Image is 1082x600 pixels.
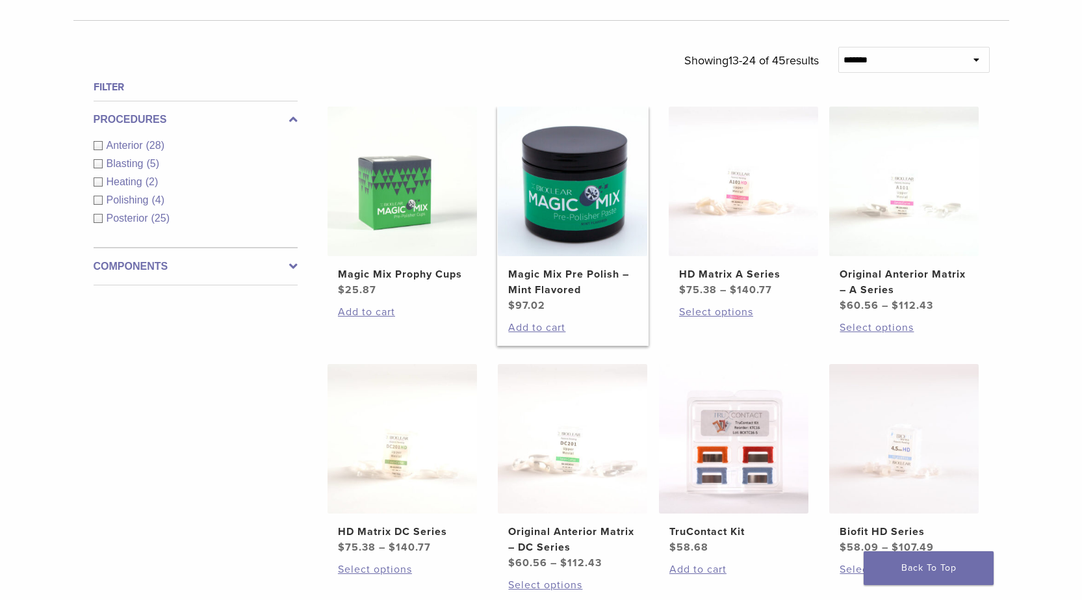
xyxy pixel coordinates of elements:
[840,562,968,577] a: Select options for “Biofit HD Series”
[389,541,396,554] span: $
[508,267,637,298] h2: Magic Mix Pre Polish – Mint Flavored
[107,213,151,224] span: Posterior
[498,107,647,256] img: Magic Mix Pre Polish - Mint Flavored
[840,299,847,312] span: $
[829,364,979,514] img: Biofit HD Series
[508,556,515,569] span: $
[328,364,477,514] img: HD Matrix DC Series
[338,541,376,554] bdi: 75.38
[508,556,547,569] bdi: 60.56
[840,541,847,554] span: $
[840,267,968,298] h2: Original Anterior Matrix – A Series
[720,283,727,296] span: –
[560,556,567,569] span: $
[679,283,686,296] span: $
[550,556,557,569] span: –
[508,524,637,555] h2: Original Anterior Matrix – DC Series
[840,299,879,312] bdi: 60.56
[864,551,994,585] a: Back To Top
[146,158,159,169] span: (5)
[107,158,147,169] span: Blasting
[338,541,345,554] span: $
[498,364,647,514] img: Original Anterior Matrix - DC Series
[338,283,376,296] bdi: 25.87
[684,47,819,74] p: Showing results
[328,107,477,256] img: Magic Mix Prophy Cups
[151,194,164,205] span: (4)
[679,267,808,282] h2: HD Matrix A Series
[94,112,298,127] label: Procedures
[151,213,170,224] span: (25)
[338,562,467,577] a: Select options for “HD Matrix DC Series”
[669,562,798,577] a: Add to cart: “TruContact Kit”
[829,364,980,555] a: Biofit HD SeriesBiofit HD Series
[146,140,164,151] span: (28)
[327,364,478,555] a: HD Matrix DC SeriesHD Matrix DC Series
[882,299,888,312] span: –
[497,107,649,313] a: Magic Mix Pre Polish - Mint FlavoredMagic Mix Pre Polish – Mint Flavored $97.02
[338,267,467,282] h2: Magic Mix Prophy Cups
[94,259,298,274] label: Components
[327,107,478,298] a: Magic Mix Prophy CupsMagic Mix Prophy Cups $25.87
[508,320,637,335] a: Add to cart: “Magic Mix Pre Polish - Mint Flavored”
[146,176,159,187] span: (2)
[892,299,933,312] bdi: 112.43
[892,541,899,554] span: $
[107,176,146,187] span: Heating
[94,79,298,95] h4: Filter
[379,541,385,554] span: –
[338,283,345,296] span: $
[669,541,708,554] bdi: 58.68
[892,299,899,312] span: $
[829,107,980,313] a: Original Anterior Matrix - A SeriesOriginal Anterior Matrix – A Series
[508,299,545,312] bdi: 97.02
[338,304,467,320] a: Add to cart: “Magic Mix Prophy Cups”
[730,283,737,296] span: $
[882,541,888,554] span: –
[730,283,772,296] bdi: 140.77
[669,524,798,540] h2: TruContact Kit
[107,140,146,151] span: Anterior
[668,107,819,298] a: HD Matrix A SeriesHD Matrix A Series
[829,107,979,256] img: Original Anterior Matrix - A Series
[840,541,879,554] bdi: 58.09
[560,556,602,569] bdi: 112.43
[669,107,818,256] img: HD Matrix A Series
[658,364,810,555] a: TruContact KitTruContact Kit $58.68
[840,524,968,540] h2: Biofit HD Series
[508,577,637,593] a: Select options for “Original Anterior Matrix - DC Series”
[728,53,786,68] span: 13-24 of 45
[679,283,717,296] bdi: 75.38
[679,304,808,320] a: Select options for “HD Matrix A Series”
[669,541,676,554] span: $
[497,364,649,571] a: Original Anterior Matrix - DC SeriesOriginal Anterior Matrix – DC Series
[840,320,968,335] a: Select options for “Original Anterior Matrix - A Series”
[107,194,152,205] span: Polishing
[508,299,515,312] span: $
[389,541,431,554] bdi: 140.77
[659,364,808,514] img: TruContact Kit
[338,524,467,540] h2: HD Matrix DC Series
[892,541,934,554] bdi: 107.49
